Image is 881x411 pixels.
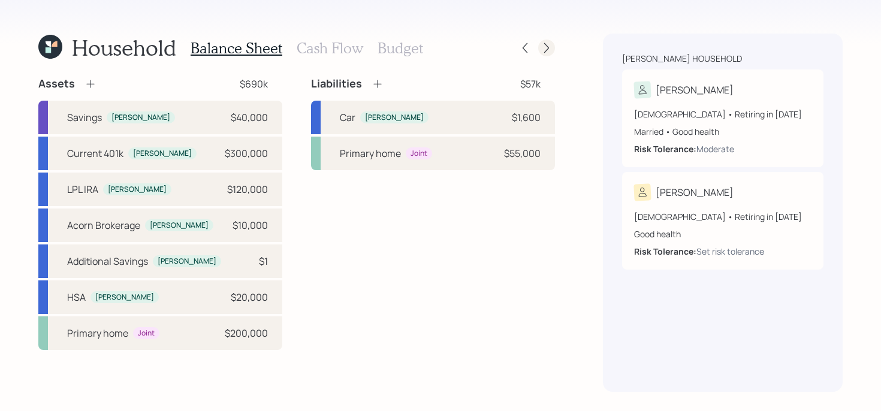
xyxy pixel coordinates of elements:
div: $10,000 [233,218,268,232]
div: Joint [411,149,427,159]
div: [PERSON_NAME] [656,83,734,97]
div: [DEMOGRAPHIC_DATA] • Retiring in [DATE] [634,210,811,223]
div: Moderate [696,143,734,155]
div: [PERSON_NAME] [111,113,170,123]
h4: Liabilities [311,77,362,90]
div: LPL IRA [67,182,98,197]
h3: Balance Sheet [191,40,282,57]
div: HSA [67,290,86,304]
div: [PERSON_NAME] [365,113,424,123]
div: $55,000 [504,146,541,161]
div: Good health [634,228,811,240]
div: [PERSON_NAME] [95,292,154,303]
h3: Budget [378,40,423,57]
b: Risk Tolerance: [634,143,696,155]
div: Additional Savings [67,254,148,268]
div: [PERSON_NAME] [656,185,734,200]
div: Acorn Brokerage [67,218,140,232]
div: $40,000 [231,110,268,125]
h3: Cash Flow [297,40,363,57]
div: $300,000 [225,146,268,161]
div: Primary home [340,146,401,161]
div: Savings [67,110,102,125]
div: [PERSON_NAME] [133,149,192,159]
div: Car [340,110,355,125]
div: $690k [240,77,268,91]
div: Current 401k [67,146,123,161]
div: [PERSON_NAME] [158,256,216,267]
div: $20,000 [231,290,268,304]
div: Primary home [67,326,128,340]
div: [PERSON_NAME] [150,220,209,231]
h4: Assets [38,77,75,90]
div: Joint [138,328,155,339]
div: [DEMOGRAPHIC_DATA] • Retiring in [DATE] [634,108,811,120]
b: Risk Tolerance: [634,246,696,257]
div: $200,000 [225,326,268,340]
div: [PERSON_NAME] household [622,53,742,65]
div: $57k [520,77,541,91]
div: $1 [259,254,268,268]
div: $1,600 [512,110,541,125]
h1: Household [72,35,176,61]
div: Married • Good health [634,125,811,138]
div: $120,000 [227,182,268,197]
div: [PERSON_NAME] [108,185,167,195]
div: Set risk tolerance [696,245,764,258]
